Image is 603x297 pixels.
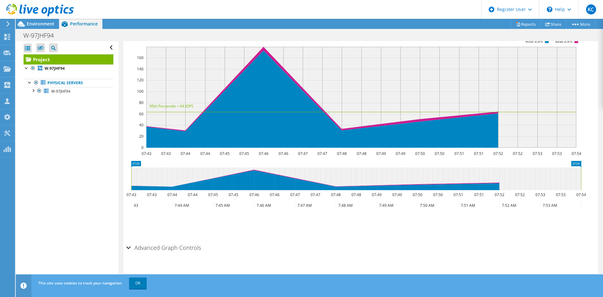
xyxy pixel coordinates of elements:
[259,151,269,156] text: 07:46
[137,77,144,83] text: 120
[141,145,144,150] text: 0
[24,64,113,73] a: W-97JHF94
[200,151,210,156] text: 07:44
[127,192,136,197] text: 07:43
[433,192,443,197] text: 07:50
[525,39,543,44] text: Write IOPS
[586,4,596,14] span: KC
[139,100,144,105] text: 80
[513,151,523,156] text: 07:52
[372,192,382,197] text: 07:49
[474,151,484,156] text: 07:51
[129,278,147,289] a: OK
[220,151,230,156] text: 07:45
[188,192,198,197] text: 07:44
[229,192,238,197] text: 07:45
[270,192,280,197] text: 07:46
[318,151,327,156] text: 07:47
[142,151,151,156] text: 07:43
[290,192,300,197] text: 07:47
[38,280,122,286] span: This site uses cookies to track your navigation.
[27,21,54,27] span: Environment
[24,87,113,95] a: W-97JHF94
[161,151,171,156] text: 07:43
[137,55,144,60] text: 160
[126,241,201,254] h2: Advanced Graph Controls
[279,151,288,156] text: 07:46
[435,151,444,156] text: 07:50
[556,192,566,197] text: 07:53
[20,32,63,39] h1: W-97JHF94
[137,89,144,94] text: 100
[149,103,193,109] text: 95th Percentile = 64 IOPS
[396,151,405,156] text: 07:49
[392,192,402,197] text: 07:49
[566,19,595,29] a: More
[70,21,98,27] span: Performance
[454,192,463,197] text: 07:51
[181,151,190,156] text: 07:44
[147,192,157,197] text: 07:43
[208,192,218,197] text: 07:45
[167,192,177,197] text: 07:44
[515,192,525,197] text: 07:52
[511,19,541,29] a: Reports
[535,192,545,197] text: 07:53
[298,151,308,156] text: 07:47
[51,89,70,94] span: W-97JHF94
[139,122,144,128] text: 40
[556,39,573,44] text: Read IOPS
[357,151,367,156] text: 07:48
[493,151,503,156] text: 07:52
[137,66,144,72] text: 140
[311,192,320,197] text: 07:47
[139,134,144,139] text: 20
[415,151,425,156] text: 07:50
[413,192,422,197] text: 07:50
[547,7,552,12] svg: \n
[24,54,113,64] a: Project
[337,151,347,156] text: 07:48
[239,151,249,156] text: 07:45
[541,19,566,29] a: Share
[454,151,464,156] text: 07:51
[474,192,484,197] text: 07:51
[249,192,259,197] text: 07:46
[24,79,113,87] a: Physical Servers
[376,151,386,156] text: 07:49
[572,151,581,156] text: 07:54
[45,66,65,71] b: W-97JHF94
[331,192,341,197] text: 07:48
[533,151,542,156] text: 07:53
[495,192,504,197] text: 07:52
[552,151,562,156] text: 07:53
[139,111,144,117] text: 60
[576,192,586,197] text: 07:54
[351,192,361,197] text: 07:48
